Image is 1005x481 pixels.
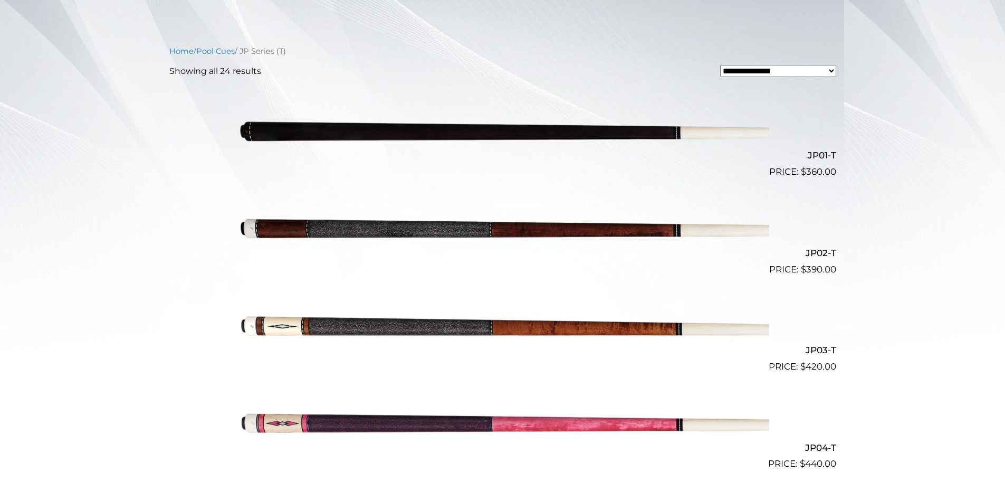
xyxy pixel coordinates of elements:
h2: JP03-T [169,341,836,360]
a: Home [169,46,194,56]
h2: JP01-T [169,146,836,165]
img: JP04-T [236,378,769,467]
h2: JP04-T [169,438,836,457]
a: JP04-T $440.00 [169,378,836,471]
span: $ [800,361,806,372]
span: $ [801,166,806,177]
bdi: 420.00 [800,361,836,372]
bdi: 390.00 [801,264,836,275]
img: JP03-T [236,281,769,370]
a: JP02-T $390.00 [169,183,836,276]
a: JP01-T $360.00 [169,86,836,179]
span: $ [801,264,806,275]
h2: JP02-T [169,243,836,262]
span: $ [800,458,805,469]
bdi: 440.00 [800,458,836,469]
nav: Breadcrumb [169,45,836,57]
bdi: 360.00 [801,166,836,177]
img: JP02-T [236,183,769,272]
img: JP01-T [236,86,769,175]
a: Pool Cues [196,46,235,56]
select: Shop order [720,65,836,77]
a: JP03-T $420.00 [169,281,836,374]
p: Showing all 24 results [169,65,261,78]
